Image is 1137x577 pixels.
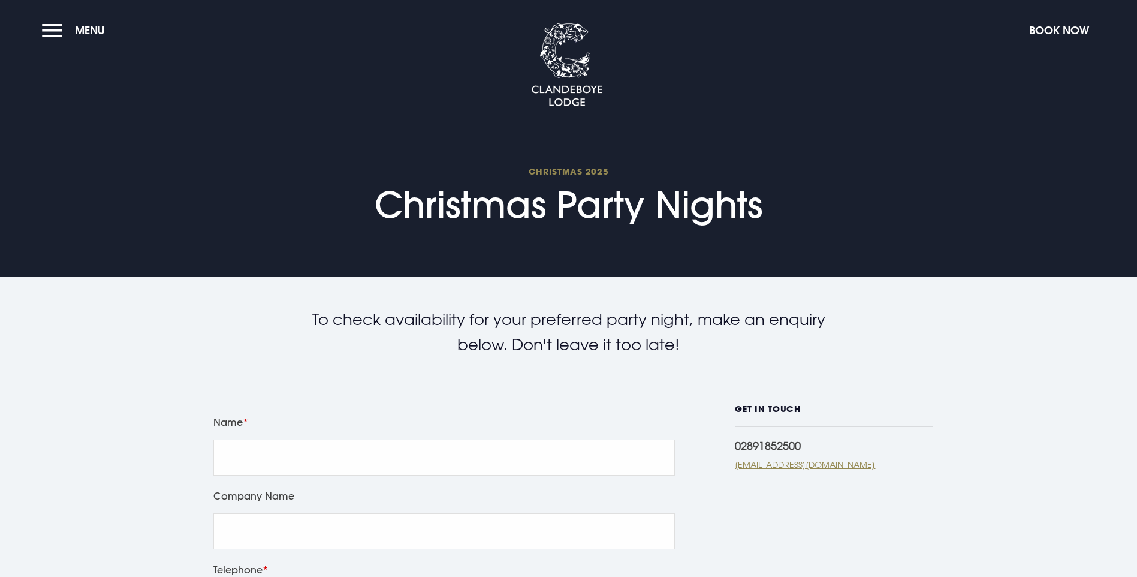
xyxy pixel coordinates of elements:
h6: GET IN TOUCH [735,404,933,427]
h1: Christmas Party Nights [375,166,762,226]
button: Book Now [1023,17,1095,43]
label: Company Name [213,488,675,504]
img: Clandeboye Lodge [531,23,603,107]
p: To check availability for your preferred party night, make an enquiry below. Don't leave it too l... [293,307,845,357]
span: Christmas 2025 [375,166,762,177]
button: Menu [42,17,111,43]
span: Menu [75,23,105,37]
div: 02891852500 [735,439,933,452]
label: Name [213,414,675,431]
a: [EMAIL_ADDRESS][DOMAIN_NAME] [735,458,933,471]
